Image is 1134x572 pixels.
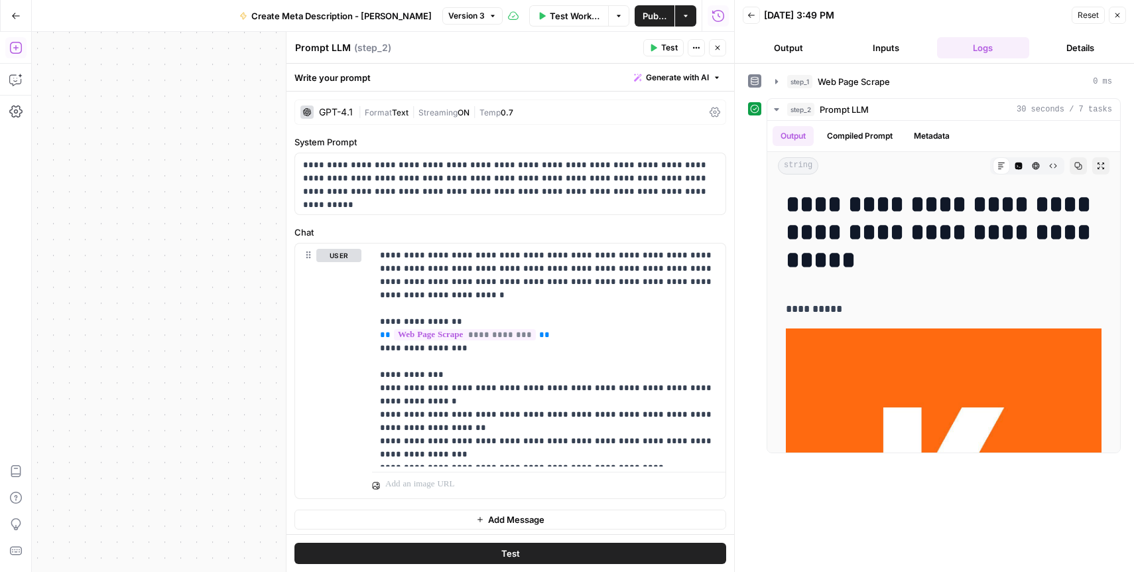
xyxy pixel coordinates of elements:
span: Temp [479,107,501,117]
div: Write your prompt [286,64,734,91]
span: Streaming [418,107,458,117]
span: | [358,105,365,118]
div: 30 seconds / 7 tasks [767,121,1120,453]
div: user [295,244,361,498]
button: Generate with AI [629,69,726,86]
button: Create Meta Description - [PERSON_NAME] [231,5,440,27]
span: Version 3 [448,10,485,22]
span: Add Message [488,513,544,526]
span: string [778,157,818,175]
button: Output [743,37,835,58]
span: Web Page Scrape [818,75,890,88]
span: 30 seconds / 7 tasks [1017,104,1112,115]
span: Text [392,107,409,117]
span: Publish [643,9,666,23]
button: Inputs [840,37,932,58]
button: Details [1035,37,1127,58]
button: Test [643,39,684,56]
span: | [409,105,418,118]
span: ON [458,107,470,117]
span: Create Meta Description - [PERSON_NAME] [251,9,432,23]
span: Test [501,547,520,560]
button: Add Message [294,510,726,530]
label: System Prompt [294,135,726,149]
div: GPT-4.1 [319,107,353,117]
button: Logs [937,37,1029,58]
button: Test Workflow [529,5,608,27]
button: Version 3 [442,7,503,25]
button: Reset [1072,7,1105,24]
button: user [316,249,361,262]
button: Publish [635,5,674,27]
span: step_2 [787,103,814,116]
span: Prompt LLM [820,103,869,116]
span: Format [365,107,392,117]
span: ( step_2 ) [354,41,391,54]
span: 0.7 [501,107,513,117]
button: Output [773,126,814,146]
button: 30 seconds / 7 tasks [767,99,1120,120]
label: Chat [294,226,726,239]
span: step_1 [787,75,812,88]
span: 0 ms [1093,76,1112,88]
span: | [470,105,479,118]
button: Test [294,543,726,564]
span: Test [661,42,678,54]
textarea: Prompt LLM [295,41,351,54]
button: Metadata [906,126,958,146]
span: Generate with AI [646,72,709,84]
span: Test Workflow [550,9,600,23]
button: 0 ms [767,71,1120,92]
span: Reset [1078,9,1099,21]
button: Compiled Prompt [819,126,901,146]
